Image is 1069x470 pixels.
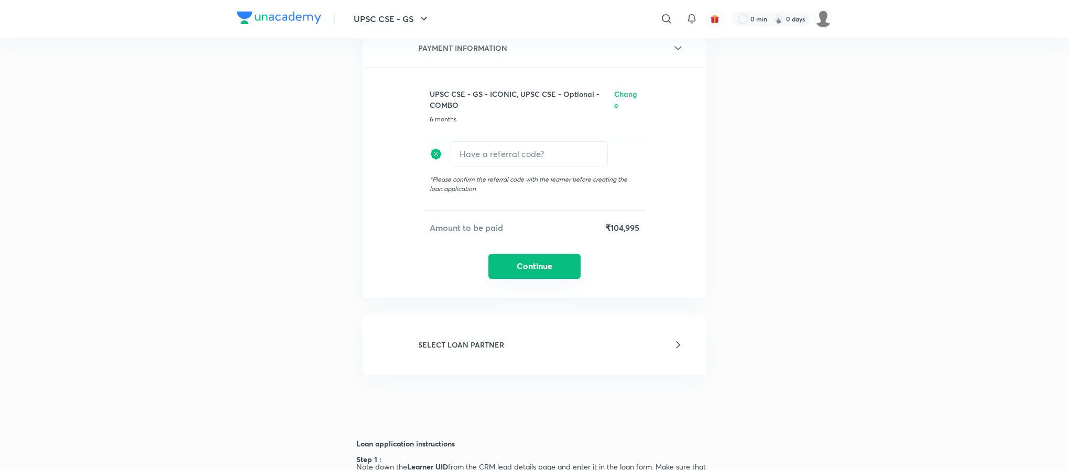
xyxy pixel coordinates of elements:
h6: Change [614,88,639,110]
a: Company Logo [237,12,321,27]
h6: SELECT LOAN PARTNER [418,339,504,350]
span: Please confirm the referral code with the learner before creating the loan application [430,175,627,193]
button: Continue [488,254,581,279]
h5: Amount to be paid [430,221,503,234]
h5: ₹104,995 [605,221,639,234]
p: 6 months [430,115,639,124]
input: Have a referral code? [451,141,607,166]
button: avatar [706,10,723,27]
img: Pranesh [814,10,832,28]
img: avatar [710,14,719,24]
img: Company Logo [237,12,321,24]
img: discount [430,141,442,166]
img: streak [773,14,784,24]
h6: UPSC CSE - GS - ICONIC, UPSC CSE - Optional - COMBO [430,88,614,110]
button: UPSC CSE - GS [347,8,437,29]
h6: Loan application instructions [356,440,713,447]
h6: PAYMENT INFORMATION [418,42,507,53]
h6: Step 1 : [356,456,388,463]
